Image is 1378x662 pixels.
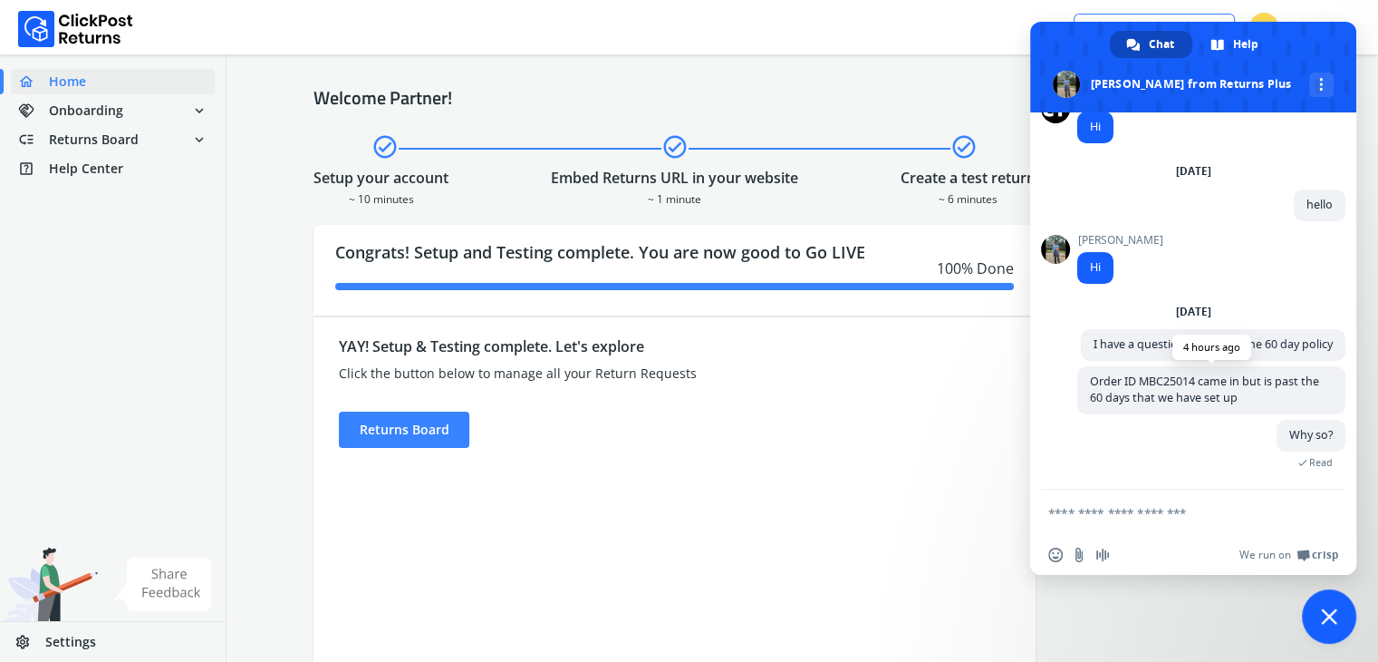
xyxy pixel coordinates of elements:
[113,558,212,611] img: share feedback
[1239,548,1338,562] a: We run onCrisp
[18,127,49,152] span: low_priority
[18,98,49,123] span: handshake
[1110,31,1192,58] div: Chat
[339,365,830,383] div: Click the button below to manage all your Return Requests
[551,189,798,207] div: ~ 1 minute
[1090,259,1101,275] span: Hi
[1302,589,1356,644] div: Close chat
[901,189,1036,207] div: ~ 6 minutes
[1149,31,1174,58] span: Chat
[1077,234,1163,247] span: [PERSON_NAME]
[1048,505,1298,521] textarea: Compose your message...
[1239,548,1291,562] span: We run on
[551,167,798,189] div: Embed Returns URL in your website
[191,127,207,152] span: expand_more
[1289,427,1333,443] span: Why so?
[339,336,830,357] div: YAY! Setup & Testing complete. Let's explore
[1095,548,1110,562] span: Audio message
[1194,31,1277,58] div: Help
[45,633,96,651] span: Settings
[1094,336,1333,352] span: I have a question regarding the 60 day policy
[1309,456,1333,469] span: Read
[49,131,139,149] span: Returns Board
[661,131,689,163] span: check_circle
[1176,166,1211,177] div: [DATE]
[901,167,1036,189] div: Create a test return
[1233,31,1258,58] span: Help
[1072,548,1086,562] span: Send a file
[371,131,399,163] span: check_circle
[1090,374,1319,405] span: Order ID MBC25014 came in but is past the 60 days that we have set up
[313,87,1291,109] h4: Welcome Partner!
[18,11,133,47] img: Logo
[1249,13,1353,42] div: dogtra-test
[950,131,978,163] span: check_circle
[1082,15,1098,40] span: visibility
[49,160,123,178] span: Help Center
[313,189,448,207] div: ~ 10 minutes
[1249,13,1278,42] span: D
[14,629,45,655] span: settings
[11,156,215,181] a: help_centerHelp Center
[313,225,1036,316] div: Congrats! Setup and Testing complete. You are now good to Go LIVE
[1074,14,1235,41] a: visibilityPreview Return Page
[1090,119,1101,134] span: Hi
[1176,307,1211,317] div: [DATE]
[1306,197,1333,212] span: hello
[1048,548,1063,562] span: Insert an emoji
[1309,73,1334,97] div: More channels
[49,102,123,120] span: Onboarding
[11,69,215,94] a: homeHome
[49,73,86,91] span: Home
[191,98,207,123] span: expand_more
[339,412,469,448] div: Returns Board
[18,156,49,181] span: help_center
[1312,548,1338,562] span: Crisp
[313,167,448,189] div: Setup your account
[335,258,1014,279] div: 100 % Done
[18,69,49,94] span: home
